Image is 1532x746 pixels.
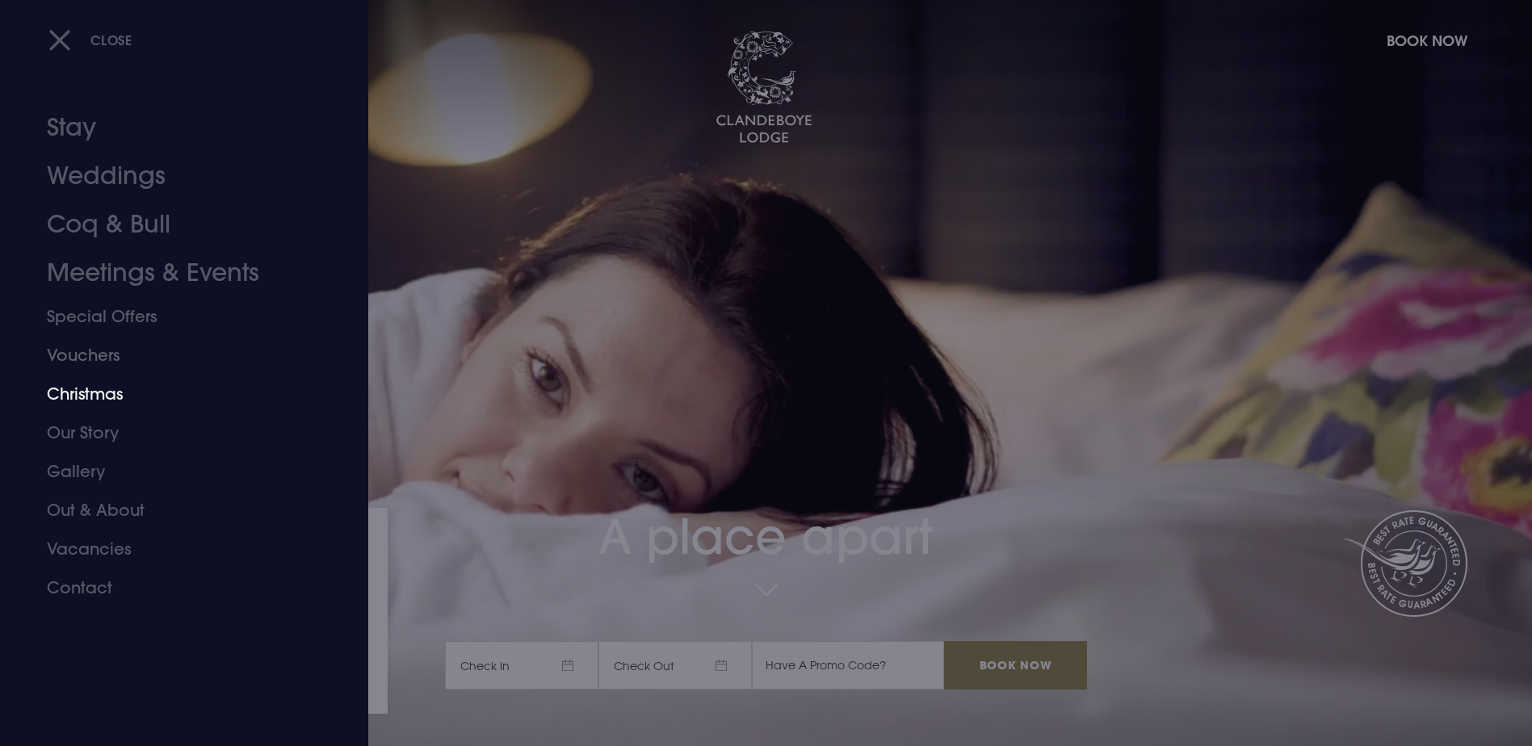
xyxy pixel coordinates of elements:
a: Christmas [47,375,302,413]
a: Vacancies [47,530,302,568]
a: Special Offers [47,297,302,336]
a: Weddings [47,152,302,200]
button: Close [48,23,132,57]
a: Out & About [47,491,302,530]
a: Meetings & Events [47,249,302,297]
a: Our Story [47,413,302,452]
a: Vouchers [47,336,302,375]
span: Close [90,31,132,48]
a: Contact [47,568,302,607]
a: Coq & Bull [47,200,302,249]
a: Stay [47,103,302,152]
a: Gallery [47,452,302,491]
